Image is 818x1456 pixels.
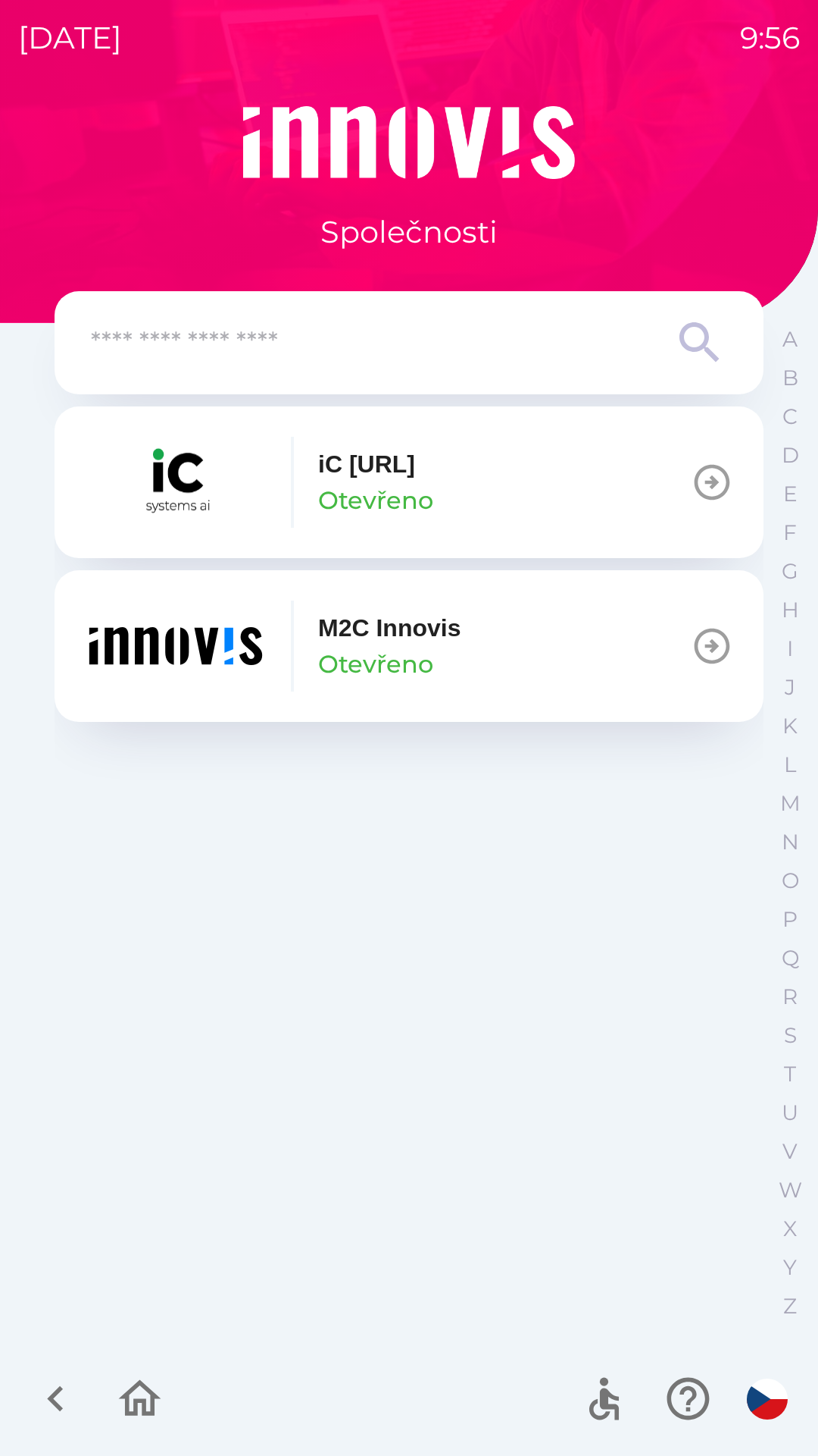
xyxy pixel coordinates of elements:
p: G [782,558,798,585]
p: P [782,906,798,933]
p: iC [URL] [318,446,415,482]
button: W [771,1171,809,1210]
button: N [771,823,809,861]
p: [DATE] [18,15,122,61]
p: Y [783,1254,797,1281]
img: ef454dd6-c04b-4b09-86fc-253a1223f7b7.png [85,601,267,692]
button: P [771,900,809,939]
button: U [771,1094,809,1132]
button: G [771,552,809,591]
p: Z [783,1293,797,1319]
p: V [782,1138,798,1165]
p: Společnosti [320,209,498,255]
p: H [782,597,799,623]
p: T [784,1061,796,1087]
p: C [782,403,798,430]
button: V [771,1132,809,1171]
button: Z [771,1287,809,1326]
p: U [782,1100,798,1126]
button: S [771,1016,809,1055]
p: F [783,519,797,546]
img: Logo [55,106,763,179]
p: 9:56 [740,15,800,61]
p: B [782,365,798,391]
p: W [779,1177,802,1203]
button: C [771,397,809,436]
p: X [783,1216,797,1242]
p: N [782,829,799,855]
img: cs flag [747,1379,788,1420]
p: S [784,1022,797,1049]
p: A [782,326,798,353]
button: M2C InnovisOtevřeno [55,570,763,722]
button: Y [771,1248,809,1287]
p: J [785,674,795,701]
button: iC [URL]Otevřeno [55,406,763,558]
button: M [771,784,809,823]
button: O [771,861,809,900]
button: F [771,513,809,552]
p: D [782,442,799,469]
button: J [771,668,809,707]
p: M2C Innovis [318,610,461,646]
p: Q [782,945,799,971]
button: R [771,977,809,1016]
p: O [782,868,799,894]
button: I [771,629,809,668]
button: X [771,1210,809,1248]
p: K [782,713,798,739]
button: A [771,320,809,359]
p: E [783,481,798,507]
p: L [784,752,796,778]
p: Otevřeno [318,646,433,682]
button: E [771,475,809,513]
button: B [771,359,809,397]
p: R [782,984,798,1010]
button: L [771,745,809,784]
img: 0b57a2db-d8c2-416d-bc33-8ae43c84d9d8.png [85,437,267,528]
p: I [787,635,793,662]
p: Otevřeno [318,482,433,519]
button: Q [771,939,809,977]
button: K [771,707,809,745]
button: D [771,436,809,475]
button: T [771,1055,809,1094]
button: H [771,591,809,629]
p: M [780,790,801,817]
